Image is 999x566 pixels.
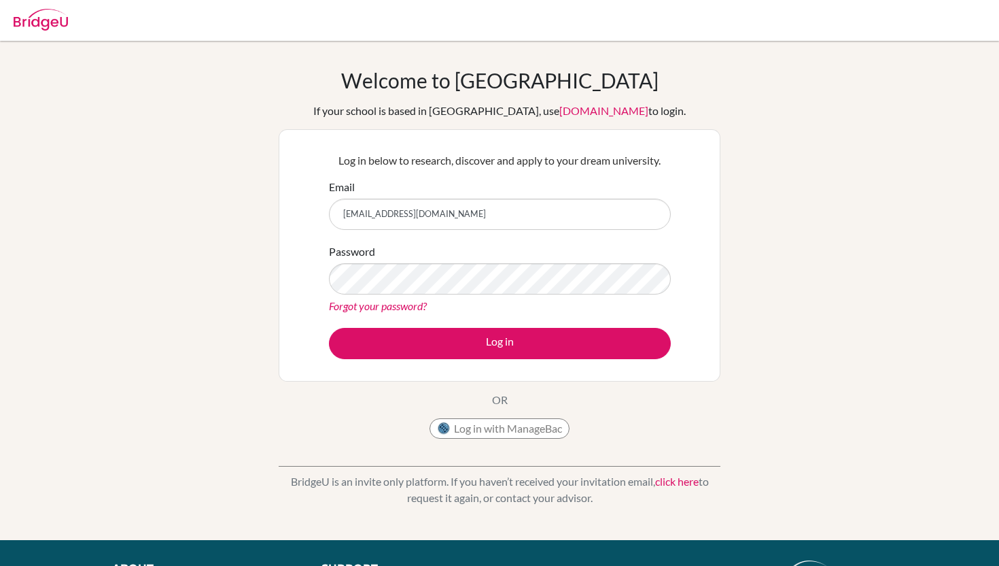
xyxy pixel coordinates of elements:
label: Password [329,244,375,260]
a: [DOMAIN_NAME] [559,104,648,117]
button: Log in [329,328,671,359]
p: BridgeU is an invite only platform. If you haven’t received your invitation email, to request it ... [279,473,720,506]
h1: Welcome to [GEOGRAPHIC_DATA] [341,68,659,93]
p: Log in below to research, discover and apply to your dream university. [329,152,671,169]
a: Forgot your password? [329,299,427,312]
button: Log in with ManageBac [430,418,569,439]
label: Email [329,179,355,195]
img: Bridge-U [14,9,68,31]
a: click here [655,475,699,488]
p: OR [492,392,508,408]
div: If your school is based in [GEOGRAPHIC_DATA], use to login. [313,103,686,119]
